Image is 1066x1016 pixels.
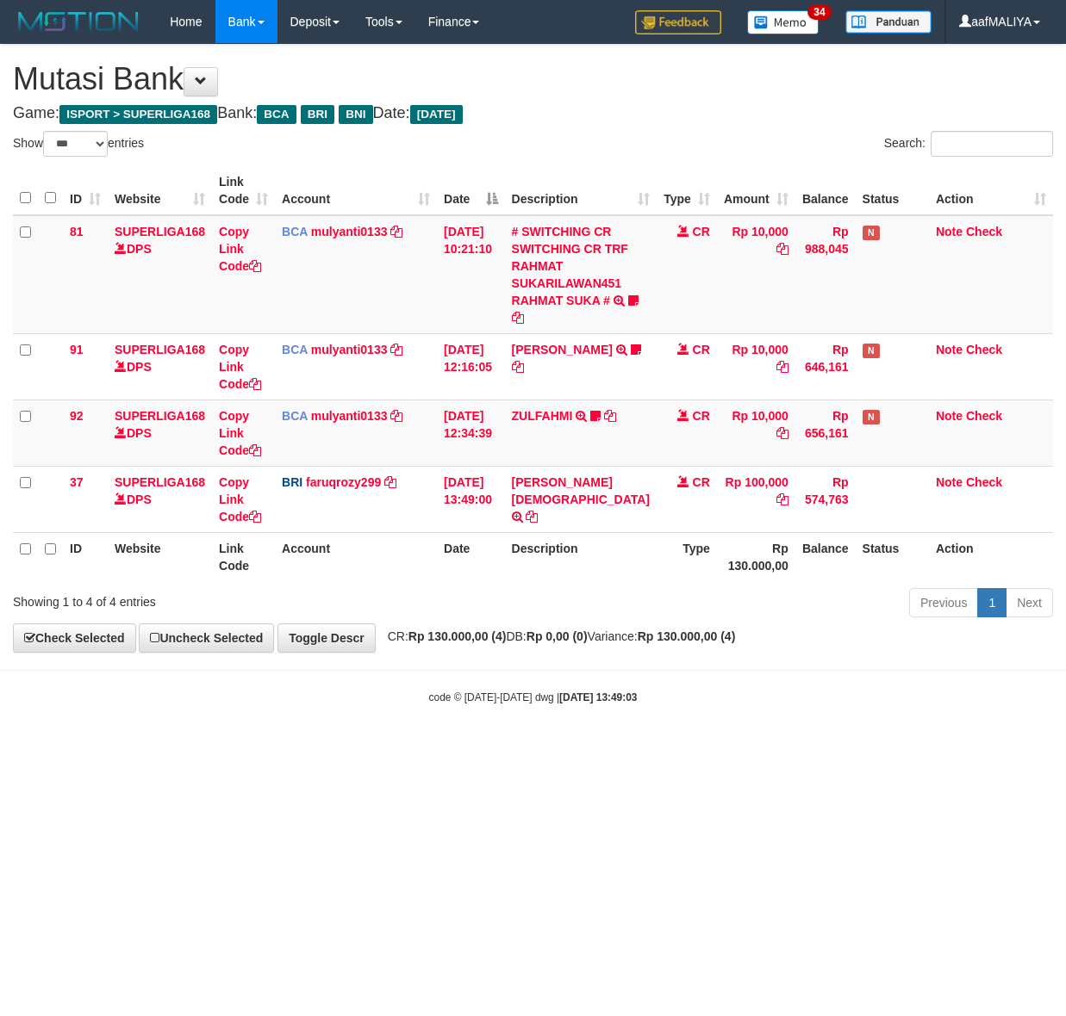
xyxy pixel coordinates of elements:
[115,475,205,489] a: SUPERLIGA168
[63,166,108,215] th: ID: activate to sort column ascending
[108,215,212,334] td: DPS
[275,532,437,581] th: Account
[559,691,637,703] strong: [DATE] 13:49:03
[410,105,463,124] span: [DATE]
[59,105,217,124] span: ISPORT > SUPERLIGA168
[505,532,657,581] th: Description
[795,466,856,532] td: Rp 574,763
[437,166,505,215] th: Date: activate to sort column descending
[390,343,402,356] a: Copy mulyanti0133 to clipboard
[301,105,334,124] span: BRI
[693,475,710,489] span: CR
[936,475,963,489] a: Note
[717,166,795,215] th: Amount: activate to sort column ascending
[966,475,1002,489] a: Check
[527,629,588,643] strong: Rp 0,00 (0)
[717,466,795,532] td: Rp 100,000
[512,360,524,374] a: Copy RIYO RAHMAN to clipboard
[512,343,613,356] a: [PERSON_NAME]
[13,62,1053,96] h1: Mutasi Bank
[390,225,402,239] a: Copy mulyanti0133 to clipboard
[512,409,573,423] a: ZULFAHMI
[379,629,736,643] span: CR: DB: Variance:
[693,225,710,239] span: CR
[807,4,831,20] span: 34
[70,409,84,423] span: 92
[747,10,820,34] img: Button%20Memo.svg
[282,343,308,356] span: BCA
[108,333,212,400] td: DPS
[212,166,275,215] th: Link Code: activate to sort column ascending
[108,532,212,581] th: Website
[863,344,880,358] span: Has Note
[311,409,388,423] a: mulyanti0133
[212,532,275,581] th: Link Code
[795,333,856,400] td: Rp 646,161
[776,360,789,374] a: Copy Rp 10,000 to clipboard
[512,311,524,325] a: Copy # SWITCHING CR SWITCHING CR TRF RAHMAT SUKARILAWAN451 RAHMAT SUKA # to clipboard
[526,510,538,523] a: Copy MUHAMMAD DEWA to clipboard
[257,105,296,124] span: BCA
[115,343,205,356] a: SUPERLIGA168
[115,225,205,239] a: SUPERLIGA168
[384,475,396,489] a: Copy faruqrozy299 to clipboard
[277,623,376,653] a: Toggle Descr
[139,623,274,653] a: Uncheck Selected
[717,400,795,466] td: Rp 10,000
[717,333,795,400] td: Rp 10,000
[795,400,856,466] td: Rp 656,161
[108,466,212,532] td: DPS
[929,532,1053,581] th: Action
[306,475,381,489] a: faruqrozy299
[1006,588,1053,617] a: Next
[776,242,789,256] a: Copy Rp 10,000 to clipboard
[505,166,657,215] th: Description: activate to sort column ascending
[219,475,261,523] a: Copy Link Code
[657,532,717,581] th: Type
[856,532,929,581] th: Status
[275,166,437,215] th: Account: activate to sort column ascending
[63,532,108,581] th: ID
[70,343,84,356] span: 91
[437,400,505,466] td: [DATE] 12:34:39
[717,215,795,334] td: Rp 10,000
[936,343,963,356] a: Note
[437,215,505,334] td: [DATE] 10:21:10
[408,629,507,643] strong: Rp 130.000,00 (4)
[115,409,205,423] a: SUPERLIGA168
[657,166,717,215] th: Type: activate to sort column ascending
[339,105,372,124] span: BNI
[795,215,856,334] td: Rp 988,045
[70,225,84,239] span: 81
[856,166,929,215] th: Status
[13,623,136,653] a: Check Selected
[929,166,1053,215] th: Action: activate to sort column ascending
[437,333,505,400] td: [DATE] 12:16:05
[795,532,856,581] th: Balance
[845,10,932,34] img: panduan.png
[282,409,308,423] span: BCA
[108,400,212,466] td: DPS
[966,409,1002,423] a: Check
[13,9,144,34] img: MOTION_logo.png
[635,10,721,34] img: Feedback.jpg
[966,225,1002,239] a: Check
[311,225,388,239] a: mulyanti0133
[604,409,616,423] a: Copy ZULFAHMI to clipboard
[70,475,84,489] span: 37
[390,409,402,423] a: Copy mulyanti0133 to clipboard
[776,426,789,440] a: Copy Rp 10,000 to clipboard
[282,225,308,239] span: BCA
[311,343,388,356] a: mulyanti0133
[884,131,1053,157] label: Search:
[13,105,1053,122] h4: Game: Bank: Date:
[13,131,144,157] label: Show entries
[936,409,963,423] a: Note
[795,166,856,215] th: Balance
[108,166,212,215] th: Website: activate to sort column ascending
[43,131,108,157] select: Showentries
[638,629,736,643] strong: Rp 130.000,00 (4)
[219,409,261,457] a: Copy Link Code
[863,226,880,240] span: Has Note
[13,586,431,610] div: Showing 1 to 4 of 4 entries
